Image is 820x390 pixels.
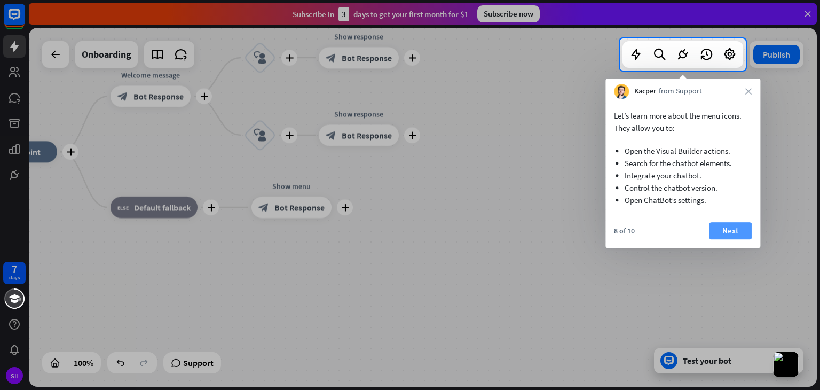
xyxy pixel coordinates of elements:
li: Open the Visual Builder actions. [625,145,741,157]
span: Kacper [634,86,656,97]
div: 8 of 10 [614,226,635,236]
span: from Support [659,86,702,97]
li: Integrate your chatbot. [625,169,741,182]
p: Let’s learn more about the menu icons. They allow you to: [614,110,752,134]
li: Search for the chatbot elements. [625,157,741,169]
button: Open LiveChat chat widget [9,4,41,36]
i: close [745,88,752,95]
li: Control the chatbot version. [625,182,741,194]
li: Open ChatBot’s settings. [625,194,741,206]
button: Next [709,222,752,239]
